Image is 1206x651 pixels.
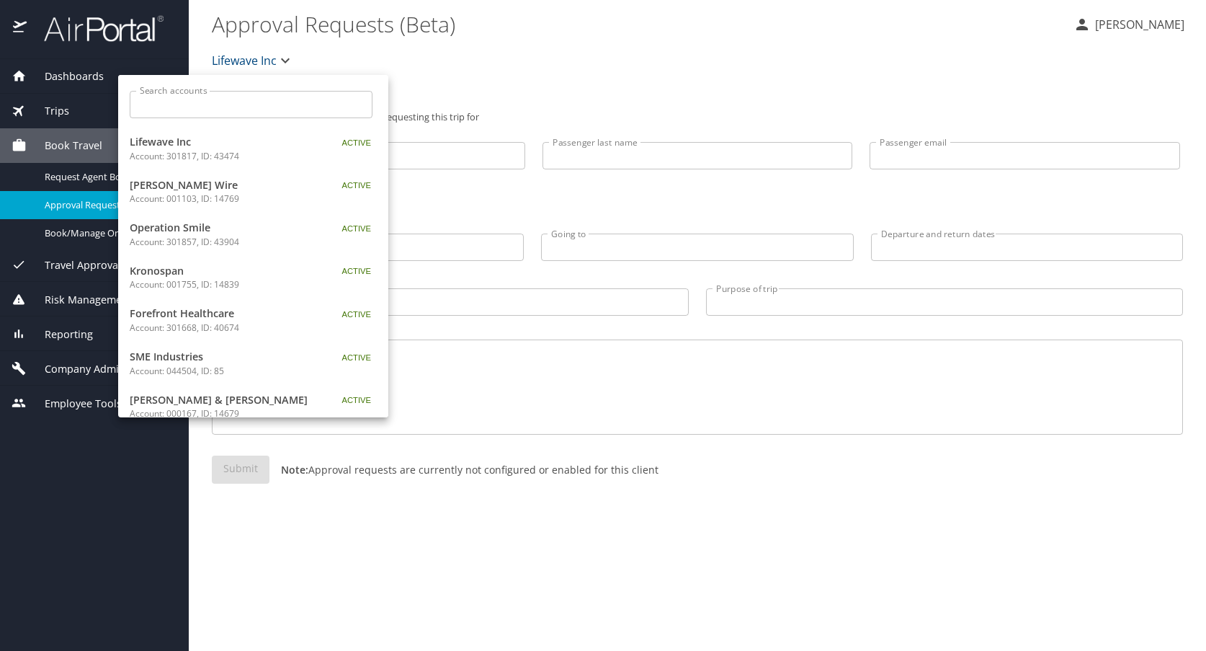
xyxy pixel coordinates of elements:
[130,407,310,420] p: Account: 000167, ID: 14679
[130,192,310,205] p: Account: 001103, ID: 14769
[130,220,310,236] span: Operation Smile
[118,298,388,342] a: Forefront HealthcareAccount: 301668, ID: 40674
[118,342,388,385] a: SME IndustriesAccount: 044504, ID: 85
[130,263,310,279] span: Kronospan
[130,392,310,408] span: [PERSON_NAME] & [PERSON_NAME]
[130,150,310,163] p: Account: 301817, ID: 43474
[130,322,310,335] p: Account: 301668, ID: 40674
[118,213,388,256] a: Operation SmileAccount: 301857, ID: 43904
[118,385,388,428] a: [PERSON_NAME] & [PERSON_NAME]Account: 000167, ID: 14679
[130,236,310,249] p: Account: 301857, ID: 43904
[130,278,310,291] p: Account: 001755, ID: 14839
[130,365,310,378] p: Account: 044504, ID: 85
[118,170,388,213] a: [PERSON_NAME] WireAccount: 001103, ID: 14769
[130,349,310,365] span: SME Industries
[130,306,310,322] span: Forefront Healthcare
[118,127,388,170] a: Lifewave IncAccount: 301817, ID: 43474
[130,177,310,193] span: [PERSON_NAME] Wire
[118,256,388,299] a: KronospanAccount: 001755, ID: 14839
[130,134,310,150] span: Lifewave Inc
